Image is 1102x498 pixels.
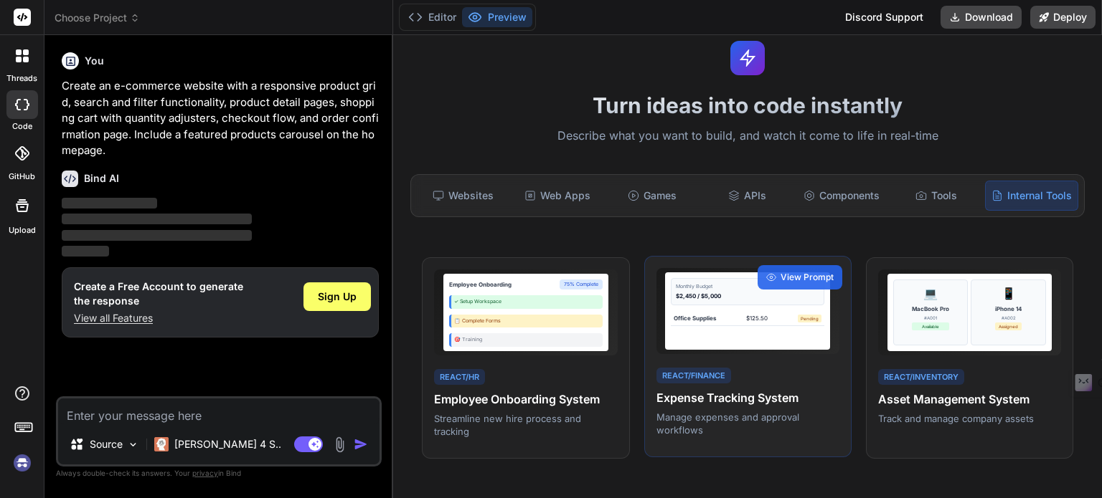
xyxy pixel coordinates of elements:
div: 💻 [923,284,938,302]
label: Upload [9,224,36,236]
div: ✓ Setup Workspace [449,295,603,309]
div: APIs [701,181,793,211]
div: Web Apps [512,181,603,211]
span: ‌ [62,230,252,241]
span: View Prompt [781,271,834,284]
h4: Expense Tracking System [656,389,839,406]
img: Claude 4 Sonnet [154,437,169,451]
div: Assigned [995,322,1022,330]
p: Track and manage company assets [878,412,1061,425]
div: Discord Support [837,6,932,29]
p: Describe what you want to build, and watch it come to life in real-time [402,127,1093,145]
div: MacBook Pro [912,305,949,313]
div: Websites [417,181,509,211]
span: Sign Up [318,289,357,304]
p: Manage expenses and approval workflows [656,411,839,436]
h6: You [85,54,104,68]
h1: Turn ideas into code instantly [402,92,1093,118]
span: ‌ [62,214,252,224]
p: Streamline new hire process and tracking [434,412,617,438]
div: React/Inventory [878,369,964,386]
span: ‌ [62,246,109,257]
span: Choose Project [55,11,140,25]
div: React/HR [434,369,485,386]
img: attachment [331,436,348,453]
div: Available [912,322,949,330]
div: React/Finance [656,368,731,384]
div: $125.50 [746,314,768,322]
span: ‌ [62,198,157,209]
div: Internal Tools [985,181,1078,211]
div: $2,450 / $5,000 [676,292,819,300]
div: Games [606,181,698,211]
p: Source [90,437,123,451]
button: Preview [462,7,532,27]
img: Pick Models [127,439,139,451]
h4: Asset Management System [878,391,1061,408]
p: Create an e-commerce website with a responsive product grid, search and filter functionality, pro... [62,78,379,159]
button: Deploy [1030,6,1096,29]
label: code [12,120,32,133]
label: GitHub [9,171,35,183]
div: Tools [890,181,982,211]
div: 📋 Complete Forms [449,315,603,328]
div: Components [796,181,887,211]
button: Editor [402,7,462,27]
p: View all Features [74,311,243,325]
h4: Employee Onboarding System [434,391,617,408]
button: Download [941,6,1022,29]
div: Pending [798,315,821,322]
div: 🎯 Training [449,333,603,347]
label: threads [6,72,37,85]
div: 📱 [1002,284,1016,302]
span: privacy [192,469,218,477]
p: Always double-check its answers. Your in Bind [56,466,382,480]
p: [PERSON_NAME] 4 S.. [174,437,281,451]
div: Office Supplies [674,314,716,322]
h1: Create a Free Account to generate the response [74,279,243,308]
div: Employee Onboarding [449,280,512,289]
img: icon [354,437,368,451]
h6: Bind AI [84,171,119,186]
div: #A002 [995,315,1022,321]
div: #A001 [912,315,949,321]
img: signin [10,451,34,475]
div: Monthly Budget [676,283,819,291]
div: iPhone 14 [995,305,1022,313]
